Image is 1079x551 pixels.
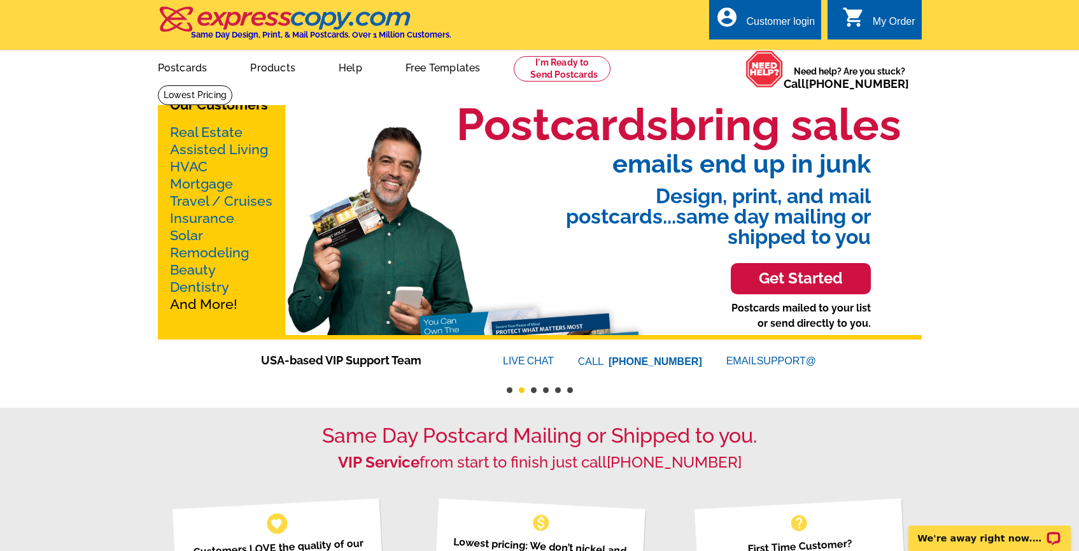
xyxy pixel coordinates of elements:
[789,513,809,533] span: help
[757,354,818,369] font: SUPPORT@
[158,424,922,448] h1: Same Day Postcard Mailing or Shipped to you.
[784,65,915,90] span: Need help? Are you stuck?
[555,387,561,393] button: 5 of 6
[607,453,742,471] a: [PHONE_NUMBER]
[805,77,909,90] a: [PHONE_NUMBER]
[543,387,549,393] button: 4 of 6
[170,210,234,226] a: Insurance
[138,52,228,82] a: Postcards
[578,354,605,369] font: CALL
[873,16,915,34] div: My Order
[170,159,208,175] a: HVAC
[170,193,272,209] a: Travel / Cruises
[747,269,855,288] h3: Get Started
[170,141,268,157] a: Assisted Living
[426,151,871,176] span: emails end up in junk
[170,262,216,278] a: Beauty
[318,52,383,82] a: Help
[731,247,871,301] a: Get Started
[531,387,537,393] button: 3 of 6
[716,6,738,29] i: account_circle
[270,517,283,530] span: favorite
[158,454,922,472] h2: from start to finish just call
[385,52,501,82] a: Free Templates
[170,227,203,243] a: Solar
[745,50,784,88] img: help
[716,14,815,30] a: account_circle Customer login
[170,176,233,192] a: Mortgage
[191,30,451,39] h4: Same Day Design, Print, & Mail Postcards. Over 1 Million Customers.
[842,6,865,29] i: shopping_cart
[170,124,273,313] p: And More!
[519,387,525,393] button: 2 of 6
[726,355,818,366] a: EMAILSUPPORT@
[456,97,901,151] h1: Postcards bring sales
[746,16,815,34] div: Customer login
[503,354,527,369] font: LIVE
[261,352,465,369] span: USA-based VIP Support Team
[426,176,871,247] span: Design, print, and mail postcards...same day mailing or shipped to you
[609,356,702,367] a: [PHONE_NUMBER]
[170,245,249,261] a: Remodeling
[170,124,243,140] a: Real Estate
[567,387,573,393] button: 6 of 6
[784,77,909,90] span: Call
[230,52,316,82] a: Products
[731,301,871,331] p: Postcards mailed to your list or send directly to you.
[170,279,229,295] a: Dentistry
[338,453,420,471] strong: VIP Service
[900,511,1079,551] iframe: LiveChat chat widget
[531,513,551,533] span: monetization_on
[842,14,915,30] a: shopping_cart My Order
[503,355,554,366] a: LIVECHAT
[158,15,451,39] a: Same Day Design, Print, & Mail Postcards. Over 1 Million Customers.
[507,387,512,393] button: 1 of 6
